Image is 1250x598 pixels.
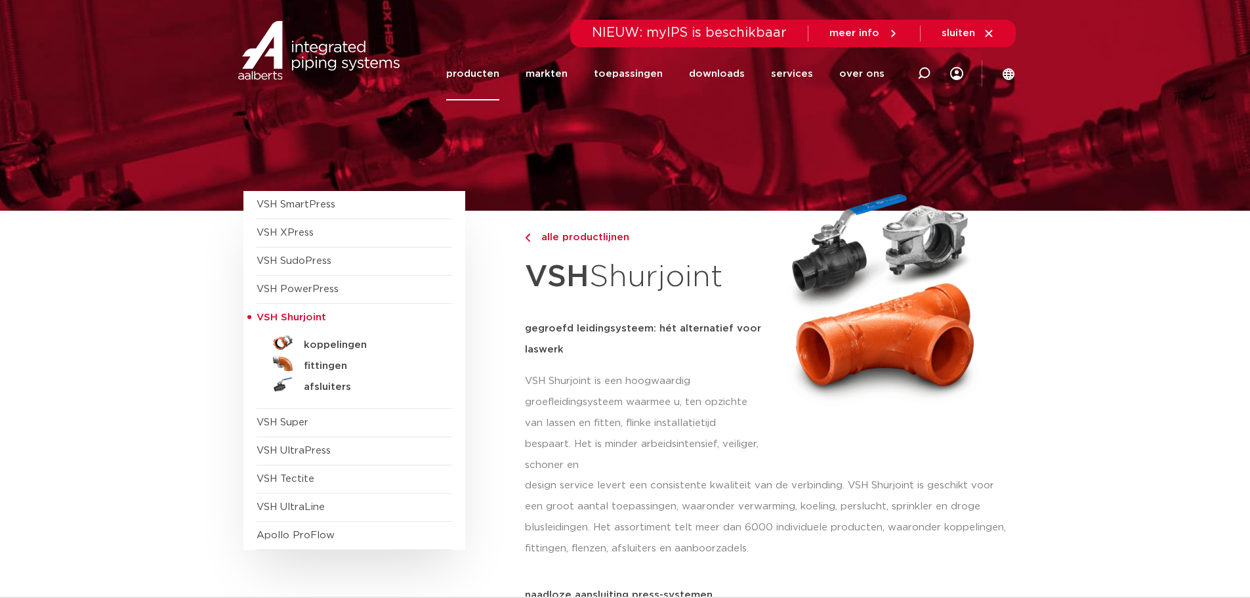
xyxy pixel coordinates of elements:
[525,234,530,242] img: chevron-right.svg
[257,502,325,512] a: VSH UltraLine
[446,47,499,100] a: producten
[525,252,762,303] h1: Shurjoint
[525,262,589,292] strong: VSH
[257,228,314,238] a: VSH XPress
[304,360,434,372] h5: fittingen
[257,312,326,322] span: VSH Shurjoint
[257,374,452,395] a: afsluiters
[689,47,745,100] a: downloads
[526,47,568,100] a: markten
[829,28,899,39] a: meer info
[525,318,762,360] h5: gegroefd leidingsysteem: hét alternatief voor laswerk
[257,332,452,353] a: koppelingen
[257,284,339,294] a: VSH PowerPress
[525,230,762,246] a: alle productlijnen
[257,446,331,456] a: VSH UltraPress
[525,475,1007,559] p: design service levert een consistente kwaliteit van de verbinding. VSH Shurjoint is geschikt voor...
[942,28,995,39] a: sluiten
[839,47,885,100] a: over ons
[446,47,885,100] nav: Menu
[257,530,335,540] a: Apollo ProFlow
[257,417,308,427] a: VSH Super
[257,256,331,266] a: VSH SudoPress
[257,200,335,209] a: VSH SmartPress
[304,381,434,393] h5: afsluiters
[533,232,629,242] span: alle productlijnen
[829,28,879,38] span: meer info
[594,47,663,100] a: toepassingen
[257,353,452,374] a: fittingen
[525,371,762,476] p: VSH Shurjoint is een hoogwaardig groefleidingsysteem waarmee u, ten opzichte van lassen en fitten...
[771,47,813,100] a: services
[942,28,975,38] span: sluiten
[304,339,434,351] h5: koppelingen
[592,26,787,39] span: NIEUW: myIPS is beschikbaar
[257,474,314,484] a: VSH Tectite
[950,47,963,100] div: my IPS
